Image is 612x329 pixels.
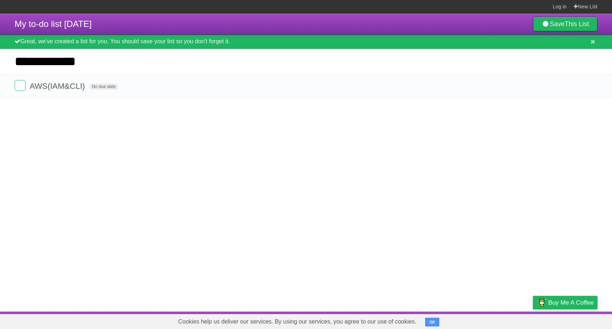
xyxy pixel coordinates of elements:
a: SaveThis List [533,17,597,31]
span: Cookies help us deliver our services. By using our services, you agree to our use of cookies. [171,314,424,329]
label: Done [15,80,25,91]
span: My to-do list [DATE] [15,19,92,29]
a: Terms [499,313,515,327]
span: No due date [89,83,118,90]
img: Buy me a coffee [537,296,546,309]
a: Developers [460,313,490,327]
a: Privacy [523,313,542,327]
b: This List [565,20,589,28]
a: Suggest a feature [552,313,597,327]
a: Buy me a coffee [533,296,597,309]
span: AWS(IAM&CLI) [30,82,87,91]
button: OK [425,318,439,326]
span: Buy me a coffee [548,296,594,309]
a: About [436,313,451,327]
